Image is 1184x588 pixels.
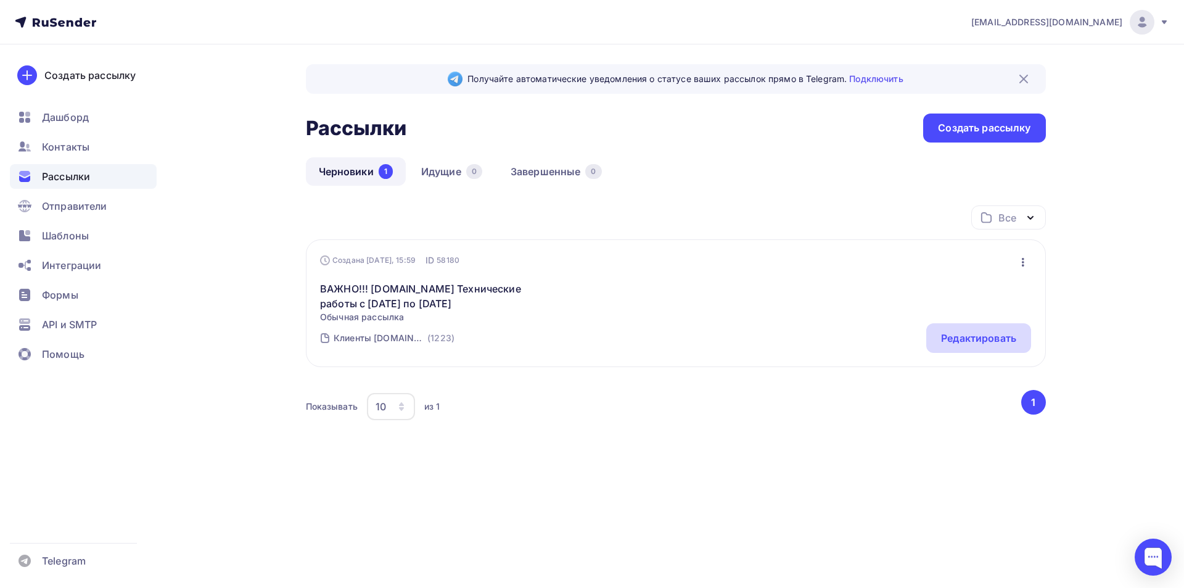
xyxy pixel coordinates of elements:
span: ID [425,254,434,267]
a: ВАЖНО!!! [DOMAIN_NAME] Технические работы c [DATE] по [DATE] [320,281,532,311]
span: Формы [42,288,78,302]
div: Показывать [306,400,358,413]
span: Telegram [42,553,86,568]
a: Идущие0 [408,157,495,186]
img: Telegram [448,72,462,86]
a: Рассылки [10,164,157,189]
span: Шаблоны [42,228,89,243]
div: Создана [DATE], 15:59 [320,255,416,265]
a: Контакты [10,135,157,159]
span: Контакты [42,139,89,154]
span: Интеграции [42,258,101,273]
span: [EMAIL_ADDRESS][DOMAIN_NAME] [971,16,1122,28]
span: Отправители [42,199,107,213]
div: Клиенты [DOMAIN_NAME] [DATE] [334,332,425,344]
a: Отправители [10,194,157,218]
span: Обычная рассылка [320,311,532,323]
div: (1223) [427,332,454,344]
a: Дашборд [10,105,157,130]
button: Go to page 1 [1021,390,1046,415]
h2: Рассылки [306,116,407,141]
a: Черновики1 [306,157,406,186]
span: API и SMTP [42,317,97,332]
span: Получайте автоматические уведомления о статусе ваших рассылок прямо в Telegram. [467,73,903,85]
div: 10 [376,399,386,414]
div: Все [998,210,1016,225]
a: Шаблоны [10,223,157,248]
div: из 1 [424,400,440,413]
a: [EMAIL_ADDRESS][DOMAIN_NAME] [971,10,1169,35]
span: 58180 [437,254,459,267]
div: Создать рассылку [938,121,1030,135]
button: Все [971,205,1046,230]
div: Создать рассылку [44,68,136,83]
a: Клиенты [DOMAIN_NAME] [DATE] (1223) [332,328,456,348]
button: 10 [366,392,416,421]
span: Дашборд [42,110,89,125]
a: Подключить [849,73,903,84]
div: 0 [466,164,482,179]
span: Рассылки [42,169,90,184]
ul: Pagination [1019,390,1046,415]
a: Завершенные0 [498,157,615,186]
div: 0 [585,164,601,179]
div: Редактировать [941,331,1016,346]
div: 1 [379,164,393,179]
a: Формы [10,283,157,307]
span: Помощь [42,347,84,362]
